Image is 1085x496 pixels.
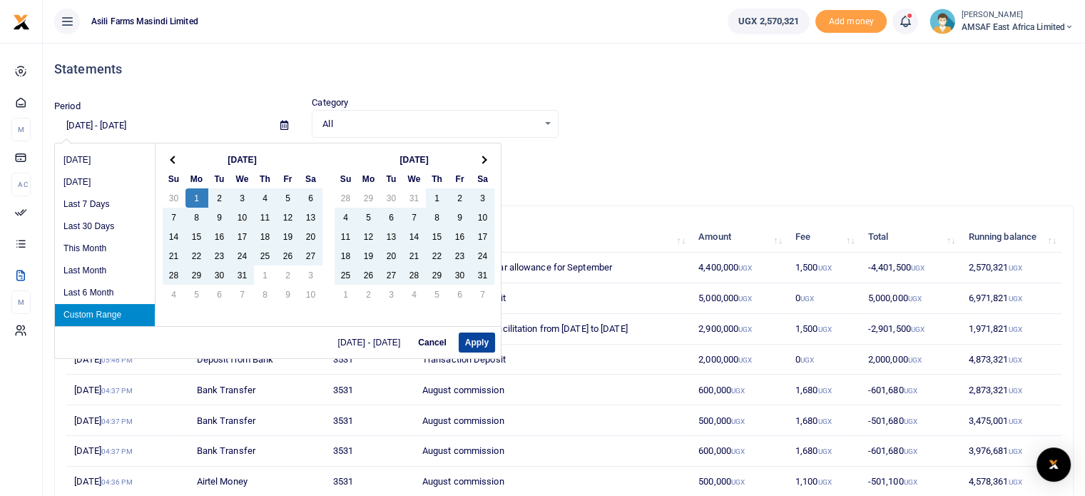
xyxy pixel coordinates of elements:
[691,314,788,345] td: 2,900,000
[11,173,31,196] li: Ac
[1008,356,1022,364] small: UGX
[254,285,277,304] td: 8
[300,265,322,285] td: 3
[300,246,322,265] td: 27
[459,333,495,353] button: Apply
[960,436,1061,467] td: 3,976,681
[185,188,208,208] td: 1
[300,285,322,304] td: 10
[231,246,254,265] td: 24
[961,21,1074,34] span: AMSAF East Africa Limited
[1008,447,1022,455] small: UGX
[325,405,414,436] td: 3531
[691,375,788,405] td: 600,000
[426,246,449,265] td: 22
[904,478,917,486] small: UGX
[731,417,745,425] small: UGX
[163,208,185,227] td: 7
[728,9,810,34] a: UGX 2,570,321
[860,253,961,283] td: -4,401,500
[412,333,452,353] button: Cancel
[1008,295,1022,303] small: UGX
[788,375,860,405] td: 1,680
[960,222,1061,253] th: Running balance: activate to sort column ascending
[208,265,231,285] td: 30
[66,436,188,467] td: [DATE]
[325,436,414,467] td: 3531
[231,285,254,304] td: 7
[908,356,922,364] small: UGX
[691,283,788,314] td: 5,000,000
[208,227,231,246] td: 16
[325,345,414,375] td: 3531
[231,208,254,227] td: 10
[163,169,185,188] th: Su
[185,246,208,265] td: 22
[101,447,133,455] small: 04:37 PM
[815,10,887,34] span: Add money
[335,227,357,246] td: 11
[731,447,745,455] small: UGX
[380,285,403,304] td: 3
[691,253,788,283] td: 4,400,000
[208,285,231,304] td: 6
[472,188,494,208] td: 3
[817,447,831,455] small: UGX
[357,208,380,227] td: 5
[325,375,414,405] td: 3531
[449,265,472,285] td: 30
[55,216,155,238] li: Last 30 Days
[163,285,185,304] td: 4
[312,96,348,110] label: Category
[188,405,325,436] td: Bank Transfer
[380,265,403,285] td: 27
[817,478,831,486] small: UGX
[335,285,357,304] td: 1
[277,188,300,208] td: 5
[231,169,254,188] th: We
[335,246,357,265] td: 18
[66,405,188,436] td: [DATE]
[188,375,325,405] td: Bank Transfer
[911,325,924,333] small: UGX
[472,285,494,304] td: 7
[54,113,269,138] input: select period
[55,171,155,193] li: [DATE]
[55,282,155,304] li: Last 6 Month
[357,265,380,285] td: 26
[254,265,277,285] td: 1
[449,188,472,208] td: 2
[961,9,1074,21] small: [PERSON_NAME]
[357,188,380,208] td: 29
[380,246,403,265] td: 20
[277,169,300,188] th: Fr
[277,227,300,246] td: 19
[300,208,322,227] td: 13
[163,265,185,285] td: 28
[860,222,961,253] th: Total: activate to sort column ascending
[13,14,30,31] img: logo-small
[13,16,30,26] a: logo-small logo-large logo-large
[54,61,1074,77] h4: Statements
[101,417,133,425] small: 04:37 PM
[414,436,691,467] td: August commission
[208,188,231,208] td: 2
[472,227,494,246] td: 17
[66,345,188,375] td: [DATE]
[357,150,472,169] th: [DATE]
[472,169,494,188] th: Sa
[414,253,691,283] td: [PERSON_NAME] car allowance for September
[691,222,788,253] th: Amount: activate to sort column ascending
[817,387,831,395] small: UGX
[208,246,231,265] td: 23
[738,325,752,333] small: UGX
[449,227,472,246] td: 16
[788,405,860,436] td: 1,680
[254,227,277,246] td: 18
[800,356,814,364] small: UGX
[185,265,208,285] td: 29
[254,169,277,188] th: Th
[403,285,426,304] td: 4
[472,208,494,227] td: 10
[86,15,204,28] span: Asili Farms Masindi Limited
